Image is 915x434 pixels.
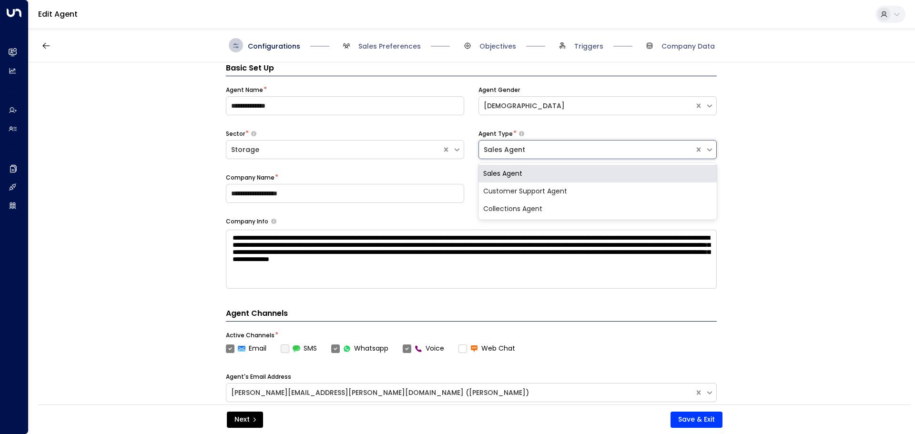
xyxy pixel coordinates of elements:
div: To activate this channel, please go to the Integrations page [281,343,317,353]
label: SMS [281,343,317,353]
span: Objectives [479,41,516,51]
button: Provide a brief overview of your company, including your industry, products or services, and any ... [271,219,276,224]
div: Sales Agent [484,145,690,155]
span: Configurations [248,41,300,51]
div: Sales Agent [478,165,717,182]
label: Agent Name [226,86,263,94]
label: Web Chat [458,343,515,353]
div: [DEMOGRAPHIC_DATA] [484,101,690,111]
label: Agent Gender [478,86,520,94]
h4: Agent Channels [226,308,717,322]
label: Agent's Email Address [226,373,291,381]
label: Whatsapp [331,343,388,353]
div: Storage [231,145,437,155]
div: Customer Support Agent [478,182,717,200]
button: Save & Exit [671,412,722,428]
div: Collections Agent [478,200,717,218]
span: Triggers [574,41,603,51]
label: Email [226,343,266,353]
a: Edit Agent [38,9,78,20]
button: Select whether your copilot will handle inquiries directly from leads or from brokers representin... [519,131,524,137]
label: Agent Type [478,130,513,138]
label: Company Info [226,217,268,226]
h3: Basic Set Up [226,62,717,76]
span: Sales Preferences [358,41,421,51]
button: Select whether your copilot will handle inquiries directly from leads or from brokers representin... [251,131,256,137]
label: Voice [403,343,444,353]
label: Sector [226,130,245,138]
label: Active Channels [226,331,274,340]
div: [PERSON_NAME][EMAIL_ADDRESS][PERSON_NAME][DOMAIN_NAME] ([PERSON_NAME]) [231,388,690,398]
span: Company Data [661,41,715,51]
button: Next [227,412,263,428]
label: Company Name [226,173,274,182]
